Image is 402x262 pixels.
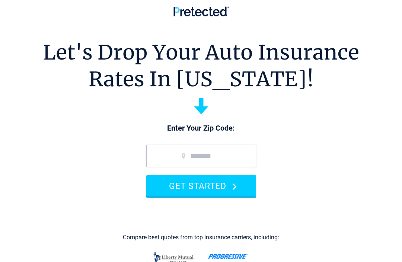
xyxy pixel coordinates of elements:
[43,39,359,93] h1: Let's Drop Your Auto Insurance Rates In [US_STATE]!
[146,175,256,196] button: GET STARTED
[173,6,229,16] img: Pretected Logo
[208,254,248,259] img: progressive
[123,234,279,241] div: Compare best quotes from top insurance carriers, including:
[146,145,256,167] input: zip code
[139,123,264,134] p: Enter Your Zip Code:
